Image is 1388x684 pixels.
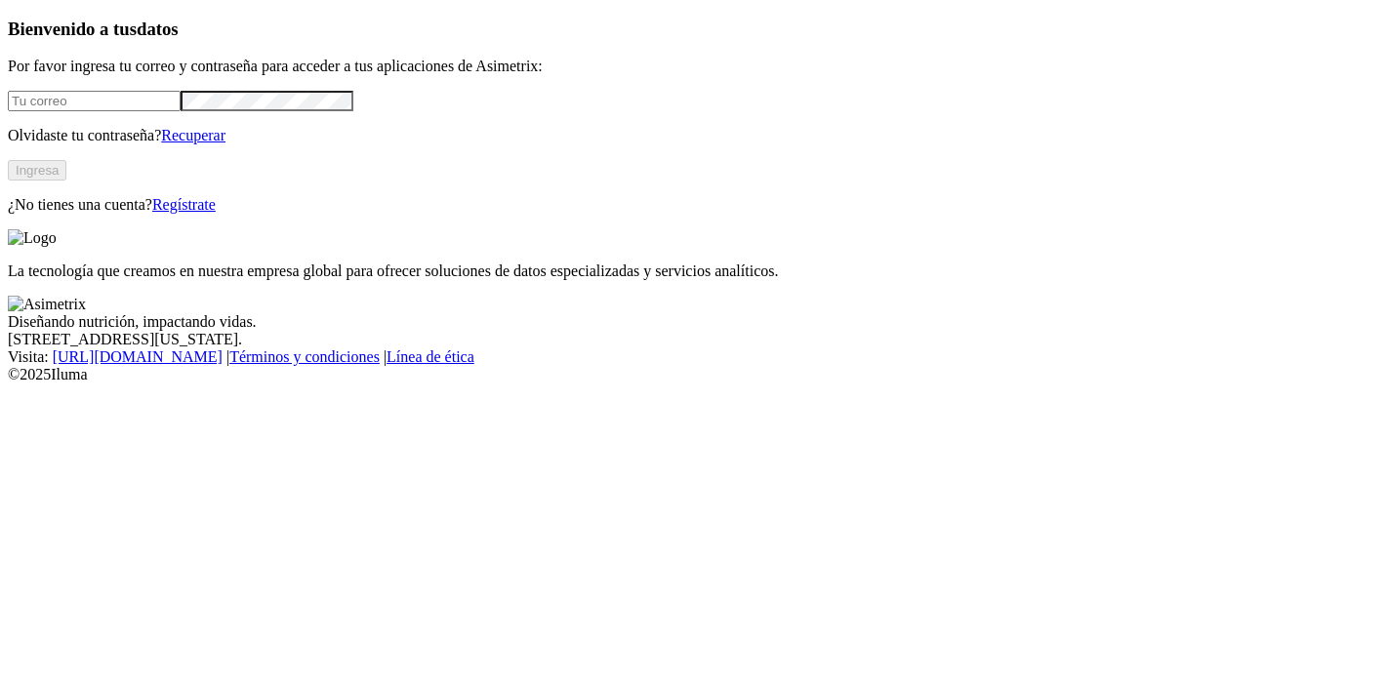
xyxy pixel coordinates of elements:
button: Ingresa [8,160,66,181]
img: Asimetrix [8,296,86,313]
img: Logo [8,229,57,247]
span: datos [137,19,179,39]
input: Tu correo [8,91,181,111]
a: Términos y condiciones [229,348,380,365]
a: [URL][DOMAIN_NAME] [53,348,223,365]
a: Línea de ética [387,348,474,365]
div: Visita : | | [8,348,1380,366]
div: Diseñando nutrición, impactando vidas. [8,313,1380,331]
a: Recuperar [161,127,225,143]
div: © 2025 Iluma [8,366,1380,383]
p: Por favor ingresa tu correo y contraseña para acceder a tus aplicaciones de Asimetrix: [8,58,1380,75]
h3: Bienvenido a tus [8,19,1380,40]
p: ¿No tienes una cuenta? [8,196,1380,214]
p: La tecnología que creamos en nuestra empresa global para ofrecer soluciones de datos especializad... [8,262,1380,280]
p: Olvidaste tu contraseña? [8,127,1380,144]
a: Regístrate [152,196,216,213]
div: [STREET_ADDRESS][US_STATE]. [8,331,1380,348]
